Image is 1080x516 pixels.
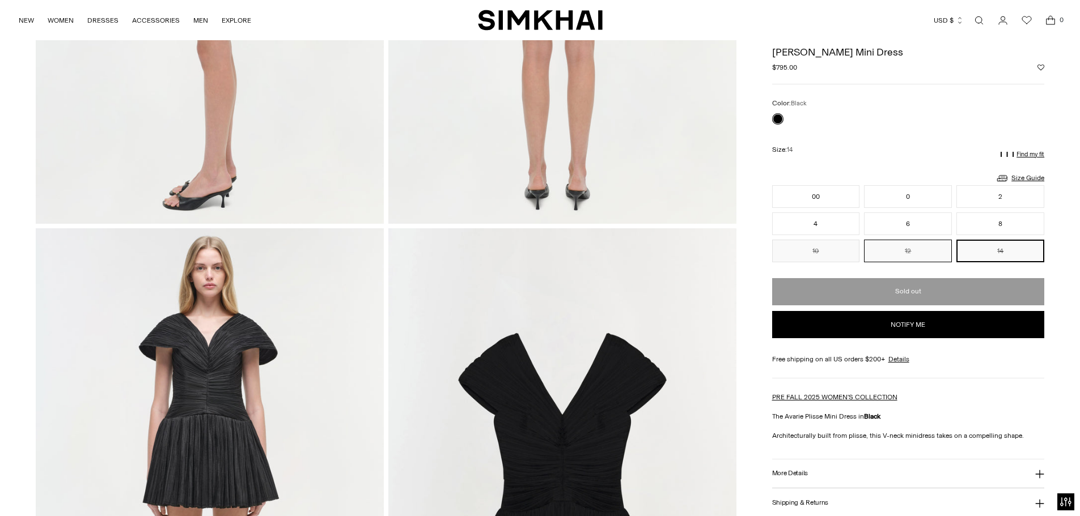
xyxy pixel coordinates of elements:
p: Architecturally built from plisse, this V-neck minidress takes on a compelling shape. [772,430,1045,441]
button: Notify me [772,311,1045,338]
a: Open cart modal [1039,9,1062,32]
label: Size: [772,144,793,155]
span: 14 [787,146,793,153]
button: 4 [772,212,860,235]
a: SIMKHAI [478,9,603,31]
span: 0 [1056,15,1066,25]
button: 8 [956,212,1044,235]
a: MEN [193,8,208,33]
a: ACCESSORIES [132,8,180,33]
label: Color: [772,98,807,109]
a: PRE FALL 2025 WOMEN'S COLLECTION [772,393,897,401]
h1: [PERSON_NAME] Mini Dress [772,47,1045,57]
iframe: Sign Up via Text for Offers [9,473,114,507]
button: 00 [772,185,860,208]
span: Black [791,100,807,107]
h3: More Details [772,470,808,477]
button: 0 [864,185,952,208]
a: Details [888,354,909,364]
a: Wishlist [1015,9,1038,32]
a: NEW [19,8,34,33]
button: 12 [864,240,952,262]
div: Free shipping on all US orders $200+ [772,354,1045,364]
button: Add to Wishlist [1037,64,1044,71]
a: Go to the account page [992,9,1014,32]
button: 10 [772,240,860,262]
a: DRESSES [87,8,118,33]
a: WOMEN [48,8,74,33]
strong: Black [864,412,880,420]
p: The Avarie Plisse Mini Dress in [772,411,1045,421]
a: Open search modal [968,9,990,32]
a: EXPLORE [222,8,251,33]
span: $795.00 [772,62,797,73]
button: 2 [956,185,1044,208]
a: Size Guide [996,171,1044,185]
button: More Details [772,459,1045,488]
button: USD $ [934,8,964,33]
button: 6 [864,212,952,235]
button: 14 [956,240,1044,262]
h3: Shipping & Returns [772,499,829,506]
